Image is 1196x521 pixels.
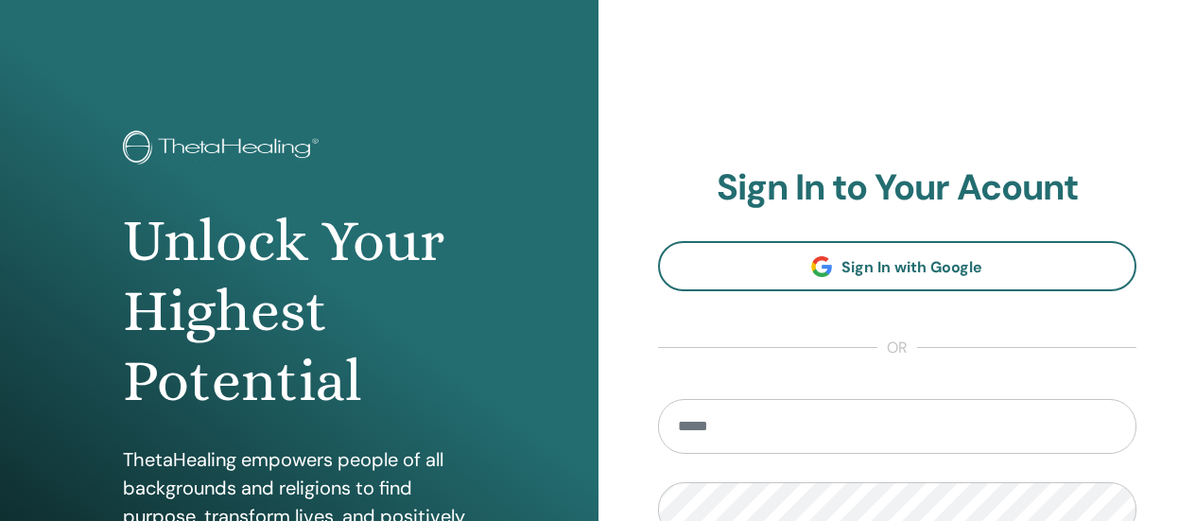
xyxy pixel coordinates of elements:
h1: Unlock Your Highest Potential [123,206,475,417]
a: Sign In with Google [658,241,1137,291]
h2: Sign In to Your Acount [658,166,1137,210]
span: Sign In with Google [841,257,982,277]
span: or [877,337,917,359]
